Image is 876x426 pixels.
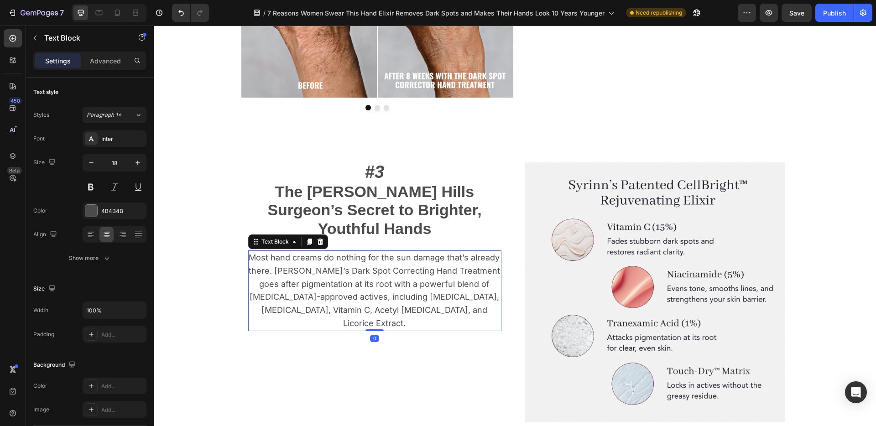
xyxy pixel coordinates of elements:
[33,330,54,338] div: Padding
[114,157,328,212] strong: The [PERSON_NAME] Hills Surgeon’s Secret to Brighter, Youthful Hands
[33,382,47,390] div: Color
[33,135,45,143] div: Font
[33,229,59,241] div: Align
[221,79,226,85] button: Dot
[230,79,235,85] button: Dot
[33,306,48,314] div: Width
[636,9,682,17] span: Need republishing
[7,167,22,174] div: Beta
[9,97,22,104] div: 450
[33,156,57,169] div: Size
[60,7,64,18] p: 7
[94,226,347,305] p: Most hand creams do nothing for the sun damage that’s already there. [PERSON_NAME]’s Dark Spot Co...
[4,4,68,22] button: 7
[263,8,266,18] span: /
[83,302,146,318] input: Auto
[154,26,876,426] iframe: Design area
[33,283,57,295] div: Size
[87,111,121,119] span: Paragraph 1*
[212,79,217,85] button: Dot
[45,56,71,66] p: Settings
[33,405,49,414] div: Image
[101,331,144,339] div: Add...
[101,382,144,390] div: Add...
[815,4,854,22] button: Publish
[95,138,347,155] p: #3
[789,9,804,17] span: Save
[267,8,605,18] span: 7 Reasons Women Swear This Hand Elixir Removes Dark Spots and Makes Their Hands Look 10 Years You...
[69,254,111,263] div: Show more
[845,381,867,403] div: Open Intercom Messenger
[101,406,144,414] div: Add...
[44,32,122,43] p: Text Block
[33,88,58,96] div: Text style
[33,111,49,119] div: Styles
[106,212,137,220] div: Text Block
[371,137,631,397] img: Syrinn_Ingredients_5.png
[101,135,144,143] div: Inter
[83,107,146,123] button: Paragraph 1*
[33,250,146,266] button: Show more
[172,4,209,22] div: Undo/Redo
[33,207,47,215] div: Color
[90,56,121,66] p: Advanced
[101,207,144,215] div: 4B4B4B
[782,4,812,22] button: Save
[216,309,225,317] div: 0
[823,8,846,18] div: Publish
[33,359,78,371] div: Background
